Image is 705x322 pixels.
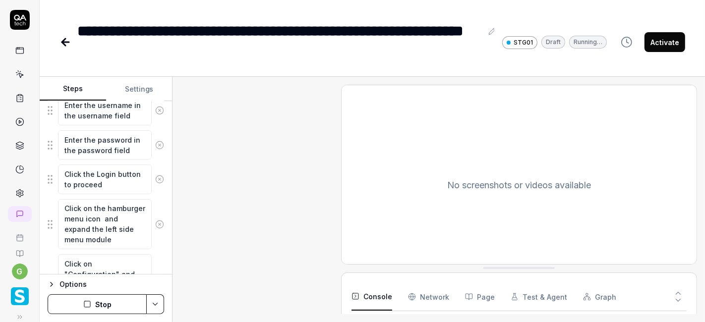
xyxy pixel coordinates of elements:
[514,38,533,47] span: STG01
[48,130,164,160] div: Suggestions
[569,36,607,49] div: Running…
[8,206,32,222] a: New conversation
[541,36,565,49] div: Draft
[40,77,106,101] button: Steps
[152,215,168,234] button: Remove step
[342,85,697,285] div: No screenshots or videos available
[48,199,164,250] div: Suggestions
[4,242,35,258] a: Documentation
[4,226,35,242] a: Book a call with us
[408,283,449,311] button: Network
[48,278,164,290] button: Options
[152,135,168,155] button: Remove step
[502,36,537,49] a: STG01
[583,283,616,311] button: Graph
[152,101,168,120] button: Remove step
[511,283,567,311] button: Test & Agent
[645,32,685,52] button: Activate
[465,283,495,311] button: Page
[48,164,164,194] div: Suggestions
[352,283,392,311] button: Console
[152,169,168,189] button: Remove step
[11,287,29,305] img: Smartlinx Logo
[59,278,164,290] div: Options
[12,264,28,279] button: g
[4,279,35,307] button: Smartlinx Logo
[106,77,173,101] button: Settings
[48,294,147,314] button: Stop
[48,95,164,125] div: Suggestions
[615,32,639,52] button: View version history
